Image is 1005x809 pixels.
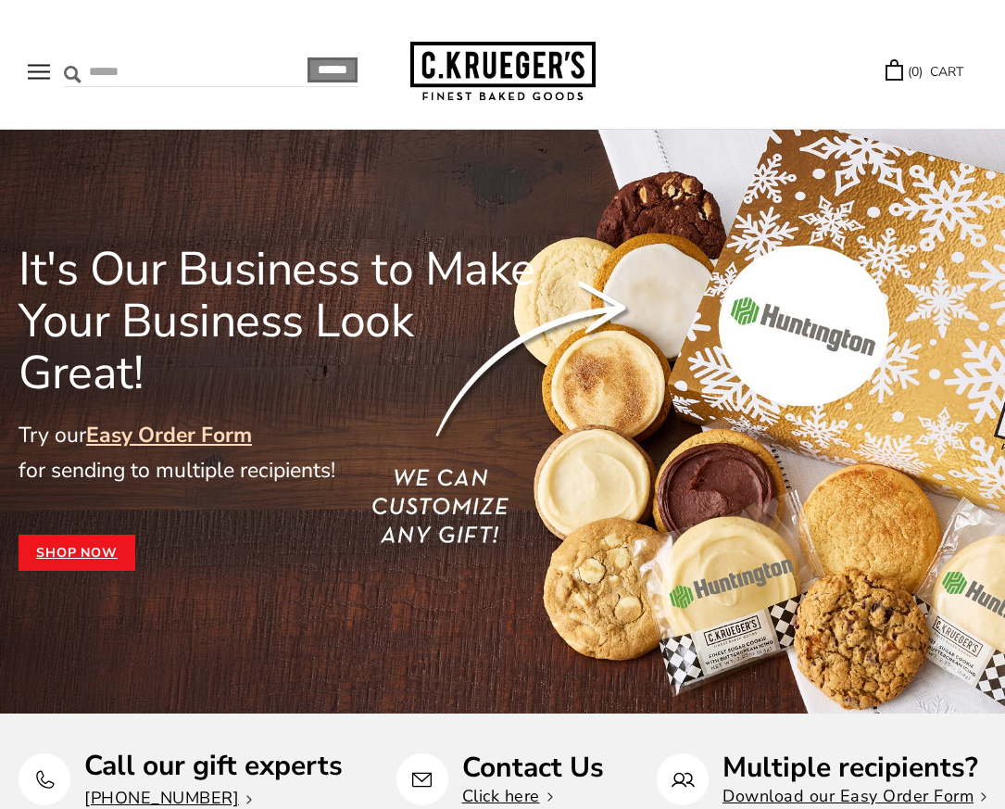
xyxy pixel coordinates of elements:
p: Contact Us [462,753,604,782]
p: Call our gift experts [84,752,343,780]
h1: It's Our Business to Make Your Business Look Great! [19,244,546,399]
input: Search [64,57,255,86]
a: Easy Order Form [86,421,252,449]
img: Call our gift experts [33,768,57,791]
a: Click here [462,785,553,807]
a: [PHONE_NUMBER] [84,787,252,809]
a: Shop Now [19,535,135,572]
img: Multiple recipients? [672,768,695,791]
p: Multiple recipients? [722,753,986,782]
img: C.KRUEGER'S [410,42,596,102]
img: Search [64,66,82,83]
button: Open navigation [28,64,50,80]
img: Contact Us [410,768,433,791]
a: Download our Easy Order Form [722,785,986,807]
p: Try our for sending to multiple recipients! [19,418,546,488]
a: (0) CART [886,61,963,82]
